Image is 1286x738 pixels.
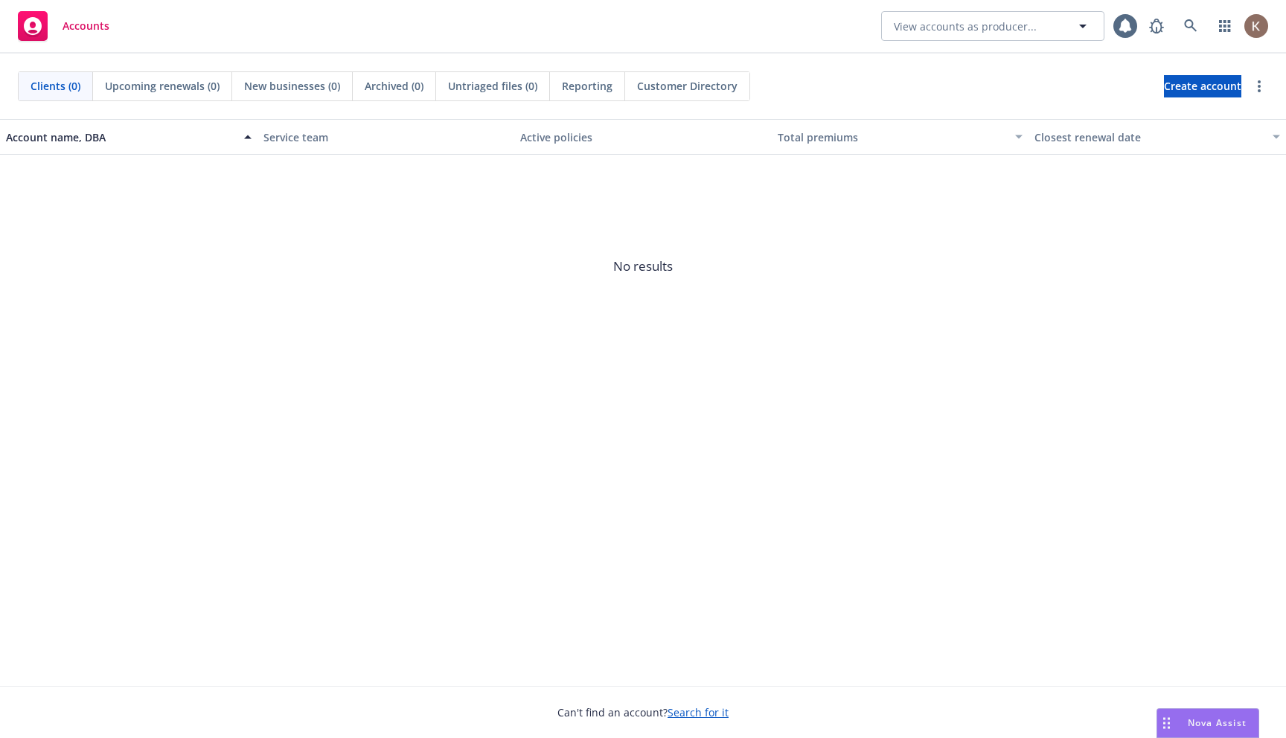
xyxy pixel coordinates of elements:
button: Closest renewal date [1029,119,1286,155]
img: photo [1244,14,1268,38]
button: Nova Assist [1157,708,1259,738]
span: Untriaged files (0) [448,78,537,94]
span: Can't find an account? [557,705,729,720]
div: Total premiums [778,129,1007,145]
span: Customer Directory [637,78,738,94]
div: Account name, DBA [6,129,235,145]
button: Active policies [514,119,772,155]
span: Clients (0) [31,78,80,94]
a: more [1250,77,1268,95]
span: Accounts [63,20,109,32]
a: Create account [1164,75,1241,97]
span: Reporting [562,78,612,94]
div: Drag to move [1157,709,1176,737]
span: Upcoming renewals (0) [105,78,220,94]
button: Service team [257,119,515,155]
span: Nova Assist [1188,716,1247,729]
span: Create account [1164,72,1241,100]
div: Service team [263,129,509,145]
a: Switch app [1210,11,1240,41]
span: New businesses (0) [244,78,340,94]
button: View accounts as producer... [881,11,1104,41]
a: Search for it [668,705,729,719]
span: View accounts as producer... [894,19,1037,34]
div: Closest renewal date [1034,129,1264,145]
button: Total premiums [772,119,1029,155]
span: Archived (0) [365,78,423,94]
div: Active policies [520,129,766,145]
a: Search [1176,11,1206,41]
a: Report a Bug [1142,11,1171,41]
a: Accounts [12,5,115,47]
